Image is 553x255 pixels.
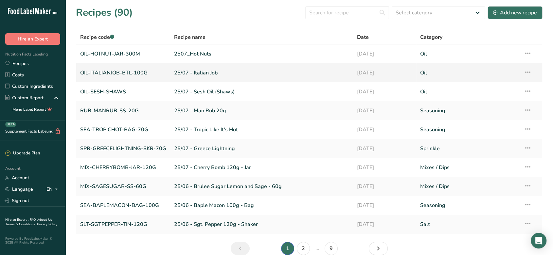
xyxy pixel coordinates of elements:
a: 25/07 - Italian Job [174,66,349,80]
a: 25/07 - Tropic Like It's Hot [174,123,349,136]
div: Add new recipe [493,9,537,17]
div: BETA [5,122,16,127]
a: 25/07 - Greece Lightning [174,142,349,155]
a: FAQ . [30,217,38,222]
div: EN [46,185,60,193]
a: Page 9. [325,242,338,255]
a: Language [5,183,33,195]
a: [DATE] [357,161,412,174]
button: Hire an Expert [5,33,60,45]
a: Hire an Expert . [5,217,28,222]
a: 2507_Hot Nuts [174,47,349,61]
a: 25/07 - Cherry Bomb 120g - Jar [174,161,349,174]
a: [DATE] [357,47,412,61]
span: Recipe name [174,33,205,41]
a: 25/06 - Brulee Sugar Lemon and Sage - 60g [174,180,349,193]
a: Seasoning [420,104,516,118]
button: Add new recipe [488,6,543,19]
a: [DATE] [357,66,412,80]
div: Open Intercom Messenger [531,233,546,248]
h1: Recipes (90) [76,5,133,20]
a: Next page [369,242,388,255]
div: Custom Report [5,94,44,101]
a: [DATE] [357,142,412,155]
a: 25/07 - Man Rub 20g [174,104,349,118]
a: Page 2. [297,242,310,255]
a: SEA-TROPICHOT-BAG-70G [80,123,166,136]
a: About Us . [5,217,52,227]
a: OIL-HOTNUT-JAR-300M [80,47,166,61]
a: Oil [420,47,516,61]
a: Mixes / Dips [420,180,516,193]
span: Date [357,33,369,41]
a: Previous page [231,242,250,255]
a: Salt [420,217,516,231]
div: Upgrade Plan [5,150,40,157]
a: RUB-MANRUB-SS-20G [80,104,166,118]
a: OIL-SESH-SHAWS [80,85,166,99]
a: [DATE] [357,123,412,136]
span: Recipe code [80,34,114,41]
a: SPR-GREECELIGHTNING-SKR-70G [80,142,166,155]
input: Search for recipe [305,6,389,19]
a: Terms & Conditions . [6,222,37,227]
a: SLT-SGTPEPPER-TIN-120G [80,217,166,231]
a: Sprinkle [420,142,516,155]
a: Privacy Policy [37,222,57,227]
a: [DATE] [357,85,412,99]
a: Oil [420,85,516,99]
a: [DATE] [357,199,412,212]
a: OIL-ITALIANJOB-BTL-100G [80,66,166,80]
a: SEA-BAPLEMACON-BAG-100G [80,199,166,212]
a: Seasoning [420,199,516,212]
a: 25/06 - Sgt. Pepper 120g - Shaker [174,217,349,231]
div: Powered By FoodLabelMaker © 2025 All Rights Reserved [5,237,60,245]
a: Seasoning [420,123,516,136]
a: [DATE] [357,104,412,118]
a: [DATE] [357,180,412,193]
a: [DATE] [357,217,412,231]
a: Mixes / Dips [420,161,516,174]
a: Oil [420,66,516,80]
a: 25/07 - Sesh Oil (Shaws) [174,85,349,99]
span: Category [420,33,442,41]
a: 25/06 - Baple Macon 100g - Bag [174,199,349,212]
a: MIX-SAGESUGAR-SS-60G [80,180,166,193]
a: MIX-CHERRYBOMB-JAR-120G [80,161,166,174]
